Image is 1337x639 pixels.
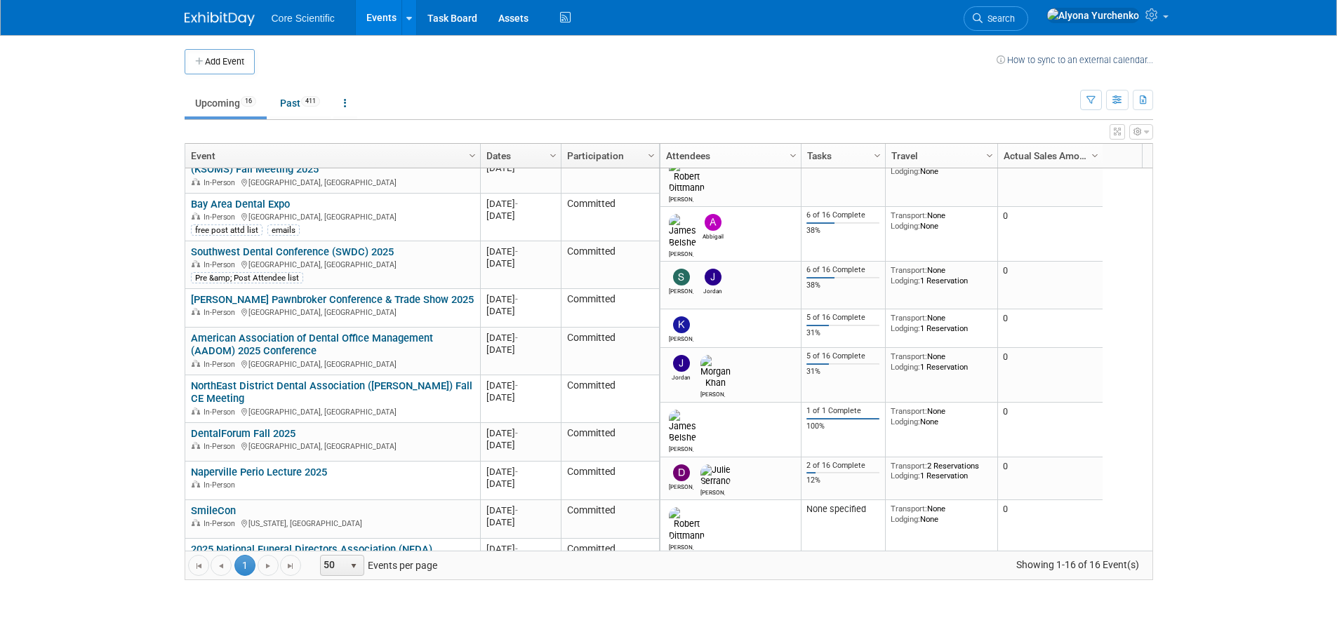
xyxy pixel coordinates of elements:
div: Kim Kahlmorgan [669,333,693,342]
div: [DATE] [486,198,554,210]
div: 31% [806,328,879,338]
a: Column Settings [1087,144,1103,165]
span: In-Person [204,178,239,187]
td: Committed [561,500,659,539]
span: Column Settings [646,150,657,161]
span: Lodging: [891,471,920,480]
div: [DATE] [486,293,554,305]
td: 0 [997,403,1103,457]
span: - [515,466,518,477]
span: - [515,544,518,554]
div: Morgan Khan [700,389,725,398]
img: Jordan McCullough [673,355,690,372]
a: Column Settings [465,144,480,165]
a: Column Settings [785,144,801,165]
div: [DATE] [486,427,554,439]
td: Committed [561,289,659,328]
div: None 1 Reservation [891,265,992,285]
span: Column Settings [872,150,883,161]
div: None specified [806,504,879,515]
a: Upcoming16 [185,90,267,116]
a: Go to the last page [280,555,301,576]
span: 411 [301,96,320,107]
div: [GEOGRAPHIC_DATA], [GEOGRAPHIC_DATA] [191,405,474,417]
a: Column Settings [982,144,997,165]
div: 6 of 16 Complete [806,265,879,275]
div: [DATE] [486,344,554,356]
span: - [515,199,518,209]
span: Transport: [891,351,927,361]
img: Robert Dittmann [669,160,705,194]
td: 0 [997,348,1103,403]
td: Committed [561,146,659,194]
a: Column Settings [644,144,659,165]
span: Column Settings [547,150,559,161]
td: Committed [561,462,659,500]
span: 16 [241,96,256,107]
a: SmileCon [191,504,236,517]
span: select [348,560,359,572]
span: - [515,505,518,516]
img: In-Person Event [192,408,200,415]
a: Bay Area Dental Expo [191,198,290,210]
span: Column Settings [787,150,799,161]
span: Column Settings [1089,150,1100,161]
img: In-Person Event [192,213,200,220]
a: 2025 National Funeral Directors Association (NFDA) International Convention & Expo [191,543,432,569]
div: [GEOGRAPHIC_DATA], [GEOGRAPHIC_DATA] [191,176,474,188]
div: [GEOGRAPHIC_DATA], [GEOGRAPHIC_DATA] [191,306,474,318]
td: Committed [561,375,659,423]
div: Abbigail Belshe [700,231,725,240]
div: Jordan McCullough [669,372,693,381]
a: Column Settings [870,144,885,165]
div: [GEOGRAPHIC_DATA], [GEOGRAPHIC_DATA] [191,210,474,222]
span: In-Person [204,408,239,417]
span: In-Person [204,519,239,528]
div: [DATE] [486,305,554,317]
div: [US_STATE], [GEOGRAPHIC_DATA] [191,517,474,529]
td: 0 [997,207,1103,262]
td: 0 [997,309,1103,348]
div: 2 of 16 Complete [806,461,879,471]
a: American Association of Dental Office Management (AADOM) 2025 Conference [191,332,433,358]
span: - [515,246,518,257]
img: In-Person Event [192,480,200,487]
td: 0 [997,457,1103,501]
img: In-Person Event [192,519,200,526]
td: Committed [561,423,659,462]
div: Julie Serrano [700,487,725,496]
div: 1 of 1 Complete [806,406,879,416]
a: Dates [486,144,552,168]
img: Jordan McCullough [705,269,721,285]
span: Go to the first page [193,560,204,572]
div: [DATE] [486,439,554,451]
div: 38% [806,281,879,290]
img: In-Person Event [192,360,200,367]
span: Go to the last page [285,560,296,572]
a: Event [191,144,471,168]
img: Julie Serrano [700,464,731,487]
span: Lodging: [891,166,920,176]
div: Jordan McCullough [700,285,725,295]
img: In-Person Event [192,178,200,185]
span: Transport: [891,210,927,220]
img: ExhibitDay [185,12,255,26]
div: [DATE] [486,504,554,516]
span: - [515,428,518,438]
td: Committed [561,241,659,289]
div: 12% [806,476,879,485]
span: Go to the previous page [215,560,227,572]
a: Attendees [666,144,792,168]
div: [DATE] [486,162,554,174]
span: Lodging: [891,221,920,231]
img: In-Person Event [192,308,200,315]
span: Transport: [891,313,927,323]
a: Column Settings [545,144,561,165]
td: 0 [997,262,1103,309]
img: James Belshe [669,410,696,443]
img: James Belshe [669,214,696,248]
span: - [515,332,518,343]
span: Lodging: [891,362,920,372]
a: Go to the previous page [211,555,232,576]
div: 31% [806,367,879,377]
